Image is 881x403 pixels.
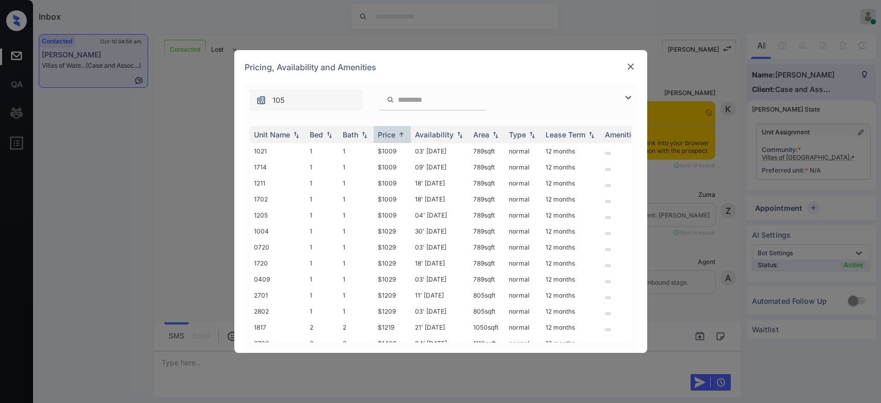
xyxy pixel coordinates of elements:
[339,143,374,159] td: 1
[374,255,411,271] td: $1029
[505,287,541,303] td: normal
[343,130,358,139] div: Bath
[586,131,597,138] img: sorting
[374,271,411,287] td: $1029
[505,191,541,207] td: normal
[541,143,601,159] td: 12 months
[339,303,374,319] td: 1
[469,159,505,175] td: 789 sqft
[306,287,339,303] td: 1
[250,191,306,207] td: 1702
[469,319,505,335] td: 1050 sqft
[411,303,469,319] td: 03' [DATE]
[306,271,339,287] td: 1
[374,319,411,335] td: $1219
[339,175,374,191] td: 1
[378,130,395,139] div: Price
[411,207,469,223] td: 04' [DATE]
[396,131,407,138] img: sorting
[505,159,541,175] td: normal
[250,287,306,303] td: 2701
[505,255,541,271] td: normal
[605,130,639,139] div: Amenities
[505,335,541,351] td: normal
[469,239,505,255] td: 789 sqft
[469,335,505,351] td: 1110 sqft
[469,175,505,191] td: 789 sqft
[306,255,339,271] td: 1
[310,130,323,139] div: Bed
[339,255,374,271] td: 1
[541,287,601,303] td: 12 months
[306,175,339,191] td: 1
[546,130,585,139] div: Lease Term
[411,223,469,239] td: 30' [DATE]
[256,95,266,105] img: icon-zuma
[339,319,374,335] td: 2
[541,239,601,255] td: 12 months
[541,255,601,271] td: 12 months
[306,191,339,207] td: 1
[250,207,306,223] td: 1205
[415,130,454,139] div: Availability
[505,175,541,191] td: normal
[411,319,469,335] td: 21' [DATE]
[541,223,601,239] td: 12 months
[306,223,339,239] td: 1
[234,50,647,84] div: Pricing, Availability and Amenities
[469,143,505,159] td: 789 sqft
[411,191,469,207] td: 18' [DATE]
[469,271,505,287] td: 789 sqft
[250,319,306,335] td: 1817
[541,335,601,351] td: 12 months
[411,255,469,271] td: 18' [DATE]
[250,255,306,271] td: 1720
[411,175,469,191] td: 18' [DATE]
[250,335,306,351] td: 2702
[469,207,505,223] td: 789 sqft
[505,319,541,335] td: normal
[374,175,411,191] td: $1009
[306,207,339,223] td: 1
[306,303,339,319] td: 1
[541,319,601,335] td: 12 months
[374,303,411,319] td: $1209
[541,159,601,175] td: 12 months
[250,159,306,175] td: 1714
[505,271,541,287] td: normal
[411,159,469,175] td: 09' [DATE]
[306,239,339,255] td: 1
[509,130,526,139] div: Type
[505,239,541,255] td: normal
[469,223,505,239] td: 789 sqft
[473,130,489,139] div: Area
[541,191,601,207] td: 12 months
[339,207,374,223] td: 1
[273,95,284,106] span: 105
[469,191,505,207] td: 789 sqft
[541,175,601,191] td: 12 months
[254,130,290,139] div: Unit Name
[411,335,469,351] td: 04' [DATE]
[374,335,411,351] td: $1409
[505,223,541,239] td: normal
[455,131,465,138] img: sorting
[339,223,374,239] td: 1
[339,159,374,175] td: 1
[306,159,339,175] td: 1
[469,255,505,271] td: 789 sqft
[505,303,541,319] td: normal
[250,239,306,255] td: 0720
[339,287,374,303] td: 1
[250,175,306,191] td: 1211
[250,223,306,239] td: 1004
[339,271,374,287] td: 1
[411,239,469,255] td: 03' [DATE]
[324,131,334,138] img: sorting
[359,131,370,138] img: sorting
[306,319,339,335] td: 2
[306,335,339,351] td: 2
[411,271,469,287] td: 03' [DATE]
[339,191,374,207] td: 1
[469,303,505,319] td: 805 sqft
